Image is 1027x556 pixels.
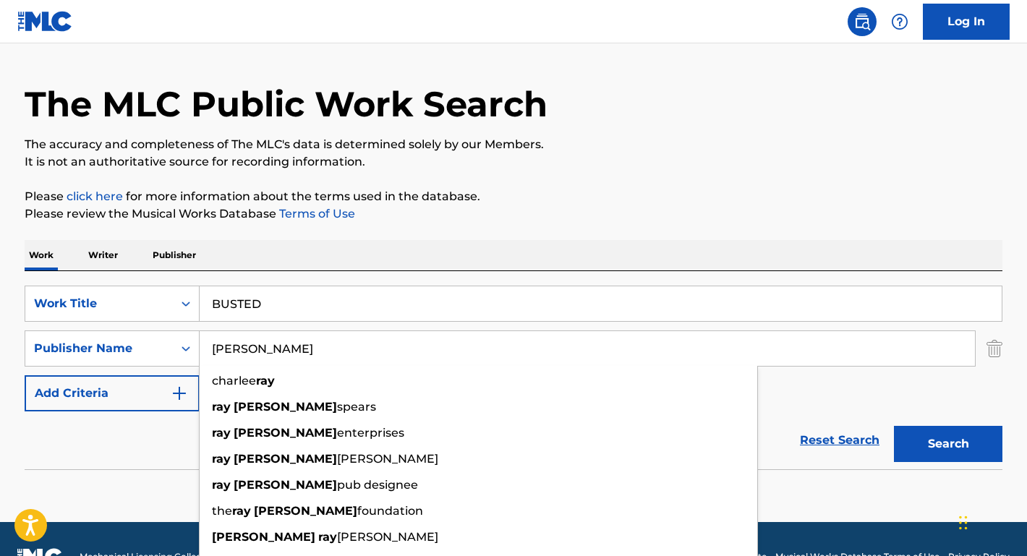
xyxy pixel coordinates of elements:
[25,205,1002,223] p: Please review the Musical Works Database
[955,487,1027,556] iframe: Chat Widget
[232,504,251,518] strong: ray
[234,400,337,414] strong: [PERSON_NAME]
[25,82,547,126] h1: The MLC Public Work Search
[212,400,231,414] strong: ray
[25,240,58,270] p: Work
[959,501,968,544] div: Glisser
[234,478,337,492] strong: [PERSON_NAME]
[256,374,275,388] strong: ray
[793,424,887,456] a: Reset Search
[891,13,908,30] img: help
[276,207,355,221] a: Terms of Use
[923,4,1010,40] a: Log In
[25,286,1002,469] form: Search Form
[234,426,337,440] strong: [PERSON_NAME]
[986,330,1002,367] img: Delete Criterion
[848,7,877,36] a: Public Search
[357,504,423,518] span: foundation
[337,426,404,440] span: enterprises
[34,340,164,357] div: Publisher Name
[25,153,1002,171] p: It is not an authoritative source for recording information.
[212,530,315,544] strong: [PERSON_NAME]
[67,189,123,203] a: click here
[234,452,337,466] strong: [PERSON_NAME]
[337,530,438,544] span: [PERSON_NAME]
[254,504,357,518] strong: [PERSON_NAME]
[171,385,188,402] img: 9d2ae6d4665cec9f34b9.svg
[212,374,256,388] span: charlee
[894,426,1002,462] button: Search
[25,375,200,411] button: Add Criteria
[853,13,871,30] img: search
[84,240,122,270] p: Writer
[337,452,438,466] span: [PERSON_NAME]
[25,188,1002,205] p: Please for more information about the terms used in the database.
[337,400,376,414] span: spears
[318,530,337,544] strong: ray
[955,487,1027,556] div: Widget de chat
[17,11,73,32] img: MLC Logo
[34,295,164,312] div: Work Title
[148,240,200,270] p: Publisher
[885,7,914,36] div: Help
[212,504,232,518] span: the
[212,478,231,492] strong: ray
[25,136,1002,153] p: The accuracy and completeness of The MLC's data is determined solely by our Members.
[337,478,418,492] span: pub designee
[212,426,231,440] strong: ray
[212,452,231,466] strong: ray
